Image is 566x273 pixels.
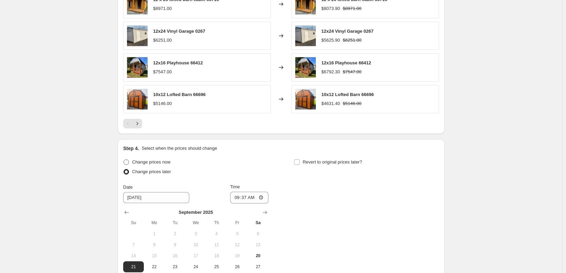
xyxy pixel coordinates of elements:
[321,100,340,107] div: $4631.40
[144,250,164,261] button: Monday September 15 2025
[127,89,148,109] img: image_67203329_80x.jpg
[123,145,139,152] h2: Step 4.
[250,242,266,248] span: 13
[188,264,203,270] span: 24
[188,242,203,248] span: 10
[227,228,248,239] button: Friday September 5 2025
[185,217,206,228] th: Wednesday
[165,250,185,261] button: Tuesday September 16 2025
[147,220,162,225] span: Mo
[209,242,224,248] span: 11
[343,5,361,12] strike: $8971.00
[209,231,224,237] span: 4
[295,57,316,78] img: IMG-7192_80x.jpg
[123,217,144,228] th: Sunday
[227,239,248,250] button: Friday September 12 2025
[303,159,362,165] span: Revert to original prices later?
[153,29,205,34] span: 12x24 Vinyl Garage 0267
[147,253,162,259] span: 15
[168,242,183,248] span: 9
[209,253,224,259] span: 18
[260,208,270,217] button: Show next month, October 2025
[168,253,183,259] span: 16
[248,228,268,239] button: Saturday September 6 2025
[122,208,131,217] button: Show previous month, August 2025
[248,217,268,228] th: Saturday
[209,264,224,270] span: 25
[153,100,172,107] div: $5146.00
[188,231,203,237] span: 3
[142,145,217,152] p: Select when the prices should change
[321,69,340,75] div: $6792.30
[168,220,183,225] span: Tu
[123,192,189,203] input: 9/20/2025
[321,60,371,65] span: 12x16 Playhouse 66412
[123,119,142,128] nav: Pagination
[126,220,141,225] span: Su
[144,228,164,239] button: Monday September 1 2025
[206,261,227,272] button: Thursday September 25 2025
[230,220,245,225] span: Fr
[123,250,144,261] button: Sunday September 14 2025
[185,261,206,272] button: Wednesday September 24 2025
[153,60,203,65] span: 12x16 Playhouse 66412
[132,159,170,165] span: Change prices now
[230,184,240,189] span: Time
[165,228,185,239] button: Tuesday September 2 2025
[250,231,266,237] span: 6
[147,242,162,248] span: 8
[153,37,172,44] div: $6251.00
[188,220,203,225] span: We
[206,228,227,239] button: Thursday September 4 2025
[123,239,144,250] button: Sunday September 7 2025
[206,217,227,228] th: Thursday
[188,253,203,259] span: 17
[206,250,227,261] button: Thursday September 18 2025
[343,69,361,75] strike: $7547.00
[227,217,248,228] th: Friday
[250,253,266,259] span: 20
[165,261,185,272] button: Tuesday September 23 2025
[144,217,164,228] th: Monday
[295,25,316,46] img: IMG-8244_80x.jpg
[321,92,374,97] span: 10x12 Lofted Barn 66696
[127,25,148,46] img: IMG-8244_80x.jpg
[248,239,268,250] button: Saturday September 13 2025
[250,264,266,270] span: 27
[153,5,172,12] div: $8971.00
[127,57,148,78] img: IMG-7192_80x.jpg
[185,228,206,239] button: Wednesday September 3 2025
[227,261,248,272] button: Friday September 26 2025
[147,264,162,270] span: 22
[321,37,340,44] div: $5625.90
[230,253,245,259] span: 19
[343,37,361,44] strike: $6251.00
[165,239,185,250] button: Tuesday September 9 2025
[230,242,245,248] span: 12
[343,100,361,107] strike: $5146.00
[250,220,266,225] span: Sa
[230,231,245,237] span: 5
[295,89,316,109] img: image_67203329_80x.jpg
[227,250,248,261] button: Friday September 19 2025
[185,239,206,250] button: Wednesday September 10 2025
[147,231,162,237] span: 1
[132,169,171,174] span: Change prices later
[132,119,142,128] button: Next
[126,264,141,270] span: 21
[230,192,269,203] input: 12:00
[248,250,268,261] button: Today Saturday September 20 2025
[168,231,183,237] span: 2
[321,5,340,12] div: $8073.90
[126,242,141,248] span: 7
[206,239,227,250] button: Thursday September 11 2025
[321,29,374,34] span: 12x24 Vinyl Garage 0267
[209,220,224,225] span: Th
[144,239,164,250] button: Monday September 8 2025
[123,261,144,272] button: Sunday September 21 2025
[248,261,268,272] button: Saturday September 27 2025
[144,261,164,272] button: Monday September 22 2025
[123,185,132,190] span: Date
[168,264,183,270] span: 23
[165,217,185,228] th: Tuesday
